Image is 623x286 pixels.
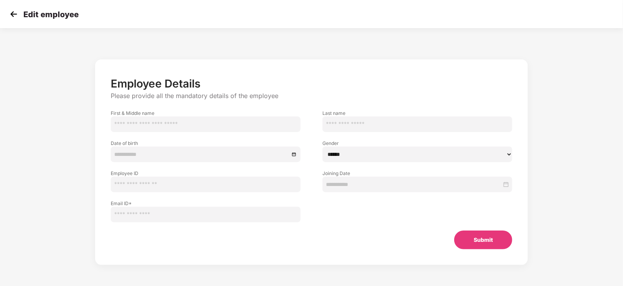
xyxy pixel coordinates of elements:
label: Last name [322,110,512,116]
button: Submit [454,231,512,249]
img: svg+xml;base64,PHN2ZyB4bWxucz0iaHR0cDovL3d3dy53My5vcmcvMjAwMC9zdmciIHdpZHRoPSIzMCIgaGVpZ2h0PSIzMC... [8,8,19,20]
p: Edit employee [23,10,79,19]
label: Employee ID [111,170,301,177]
label: First & Middle name [111,110,301,116]
label: Gender [322,140,512,147]
label: Email ID [111,200,301,207]
p: Employee Details [111,77,512,90]
label: Joining Date [322,170,512,177]
label: Date of birth [111,140,301,147]
p: Please provide all the mandatory details of the employee [111,92,512,100]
